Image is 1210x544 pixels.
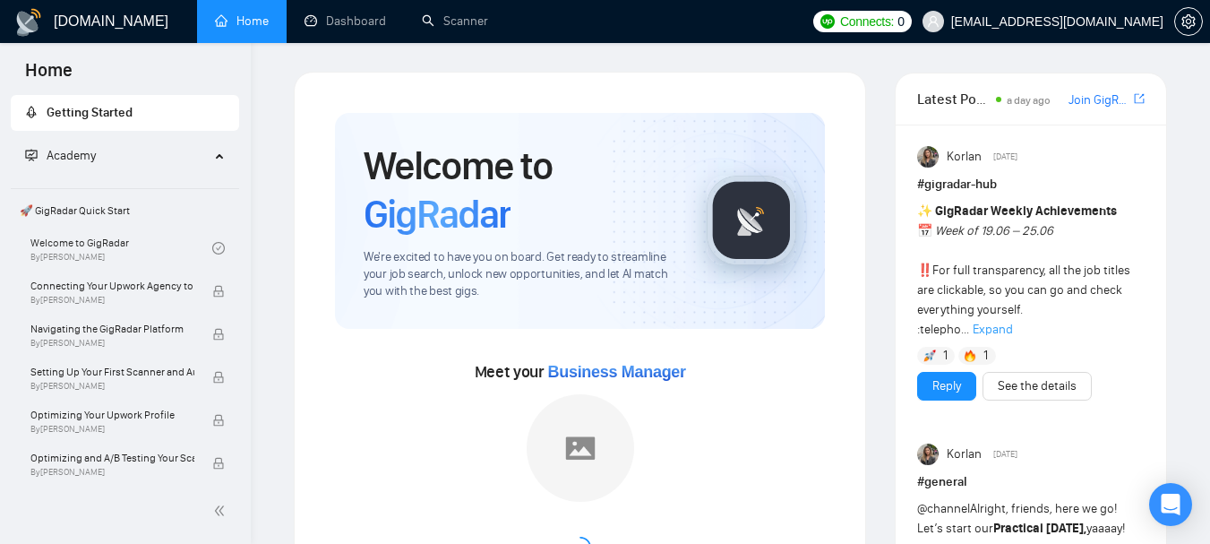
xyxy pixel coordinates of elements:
button: Reply [917,372,976,401]
img: placeholder.png [527,394,634,502]
img: logo [14,8,43,37]
img: upwork-logo.png [820,14,835,29]
li: Getting Started [11,95,239,131]
a: searchScanner [422,13,488,29]
a: export [1134,91,1145,108]
span: We're excited to have you on board. Get ready to streamline your job search, unlock new opportuni... [364,249,678,300]
span: By [PERSON_NAME] [30,295,194,306]
strong: GigRadar Weekly Achievements [935,203,1117,219]
h1: # gigradar-hub [917,175,1145,194]
span: ✨ [917,203,932,219]
span: check-circle [212,242,225,255]
h1: Welcome to [364,142,678,238]
span: Navigating the GigRadar Platform [30,320,194,338]
img: gigradar-logo.png [707,176,796,265]
span: Connecting Your Upwork Agency to GigRadar [30,277,194,295]
span: Latest Posts from the GigRadar Community [917,88,991,110]
span: ‼️ [917,263,932,278]
h1: # general [917,472,1145,492]
span: lock [212,457,225,470]
span: Academy [47,148,96,163]
img: Korlan [917,444,939,465]
a: Join GigRadar Slack Community [1068,91,1130,110]
span: [DATE] [993,149,1017,165]
span: Setting Up Your First Scanner and Auto-Bidder [30,363,194,381]
span: By [PERSON_NAME] [30,338,194,349]
span: setting [1175,14,1202,29]
span: user [927,15,940,28]
span: export [1134,91,1145,106]
span: [DATE] [993,446,1017,462]
span: Home [11,57,87,95]
span: lock [212,371,225,384]
span: GigRadar [364,190,511,238]
span: 0 [897,12,905,31]
span: fund-projection-screen [25,149,38,161]
span: Korlan [947,147,982,167]
a: Welcome to GigRadarBy[PERSON_NAME] [30,229,212,268]
span: 🚀 GigRadar Quick Start [13,193,237,229]
span: Business Manager [548,363,686,381]
span: Expand [973,322,1013,337]
img: 🚀 [923,350,936,362]
span: 1 [943,347,948,365]
a: homeHome [215,13,269,29]
span: By [PERSON_NAME] [30,381,194,392]
a: setting [1174,14,1203,29]
span: double-left [213,502,231,520]
div: Open Intercom Messenger [1149,483,1192,526]
em: Week of 19.06 – 25.06 [935,223,1053,238]
span: Academy [25,148,96,163]
span: rocket [25,106,38,118]
span: By [PERSON_NAME] [30,467,194,478]
span: lock [212,328,225,341]
img: Korlan [917,146,939,168]
span: 📅 [917,223,932,238]
span: Meet your [475,362,686,382]
span: @channel [917,501,970,516]
span: Getting Started [47,105,133,120]
span: lock [212,285,225,298]
span: Optimizing and A/B Testing Your Scanner for Better Results [30,449,194,467]
span: For full transparency, all the job titles are clickable, so you can go and check everything yours... [917,203,1130,337]
span: a day ago [1007,94,1051,107]
a: Reply [932,376,961,396]
strong: Practical [DATE], [993,521,1086,536]
span: lock [212,414,225,427]
span: Optimizing Your Upwork Profile [30,406,194,424]
a: dashboardDashboard [305,13,386,29]
img: 🔥 [964,350,976,362]
span: Korlan [947,445,982,464]
span: Connects: [840,12,894,31]
button: setting [1174,7,1203,36]
a: See the details [998,376,1077,396]
span: By [PERSON_NAME] [30,424,194,435]
button: See the details [983,372,1092,401]
span: 1 [983,347,988,365]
